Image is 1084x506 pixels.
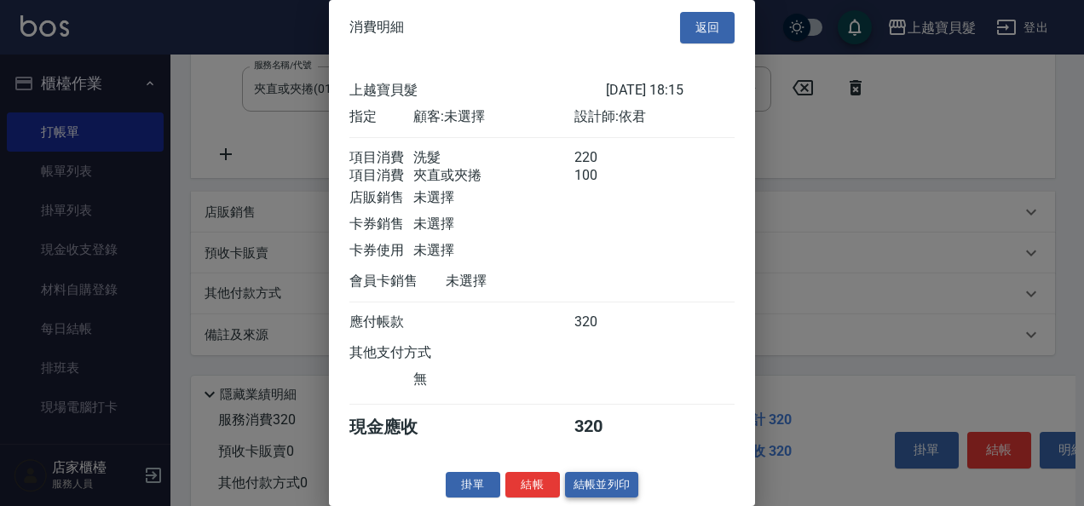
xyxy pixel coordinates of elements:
div: 320 [574,313,638,331]
div: 現金應收 [349,416,446,439]
button: 結帳並列印 [565,472,639,498]
div: 上越寶貝髮 [349,82,606,100]
div: 項目消費 [349,149,413,167]
button: 掛單 [446,472,500,498]
div: 會員卡銷售 [349,273,446,290]
div: 無 [413,371,574,388]
div: 指定 [349,108,413,126]
div: 未選擇 [413,189,574,207]
button: 返回 [680,12,735,43]
div: 洗髮 [413,149,574,167]
div: 其他支付方式 [349,344,478,362]
div: 100 [574,167,638,185]
div: 220 [574,149,638,167]
div: 320 [574,416,638,439]
div: 應付帳款 [349,313,413,331]
div: 項目消費 [349,167,413,185]
span: 消費明細 [349,19,404,36]
div: 卡券使用 [349,242,413,260]
div: [DATE] 18:15 [606,82,735,100]
button: 結帳 [505,472,560,498]
div: 設計師: 依君 [574,108,735,126]
div: 卡券銷售 [349,216,413,233]
div: 未選擇 [446,273,606,290]
div: 店販銷售 [349,189,413,207]
div: 未選擇 [413,216,574,233]
div: 顧客: 未選擇 [413,108,574,126]
div: 未選擇 [413,242,574,260]
div: 夾直或夾捲 [413,167,574,185]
